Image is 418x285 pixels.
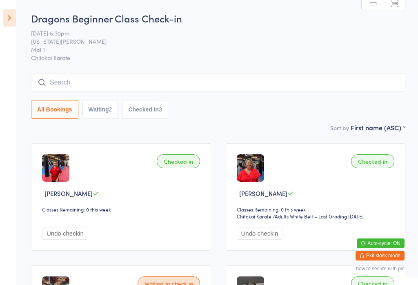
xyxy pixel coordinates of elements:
[273,213,364,220] span: / Adults White Belt – Last Grading [DATE]
[237,154,264,182] img: image1756193053.png
[122,100,168,119] button: Checked in3
[356,266,405,272] button: how to secure with pin
[330,124,349,132] label: Sort by
[31,53,405,62] span: Chitokai Karate
[237,206,397,213] div: Classes Remaining: 0 this week
[351,123,405,132] div: First name (ASC)
[357,238,405,248] button: Auto-cycle: ON
[351,154,394,168] div: Checked in
[31,73,405,92] input: Search
[31,37,393,45] span: [US_STATE][PERSON_NAME]
[31,29,393,37] span: [DATE] 5:30pm
[44,189,93,198] span: [PERSON_NAME]
[31,11,405,25] h2: Dragons Beginner Class Check-in
[42,206,202,213] div: Classes Remaining: 0 this week
[109,106,112,113] div: 2
[31,100,78,119] button: All Bookings
[237,227,283,240] button: Undo checkin
[82,100,118,119] button: Waiting2
[42,154,69,182] img: image1756193009.png
[159,106,162,113] div: 3
[356,251,405,261] button: Exit kiosk mode
[31,45,393,53] span: Mat 1
[239,189,287,198] span: [PERSON_NAME]
[157,154,200,168] div: Checked in
[237,213,271,220] div: Chitokai Karate
[42,227,88,240] button: Undo checkin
